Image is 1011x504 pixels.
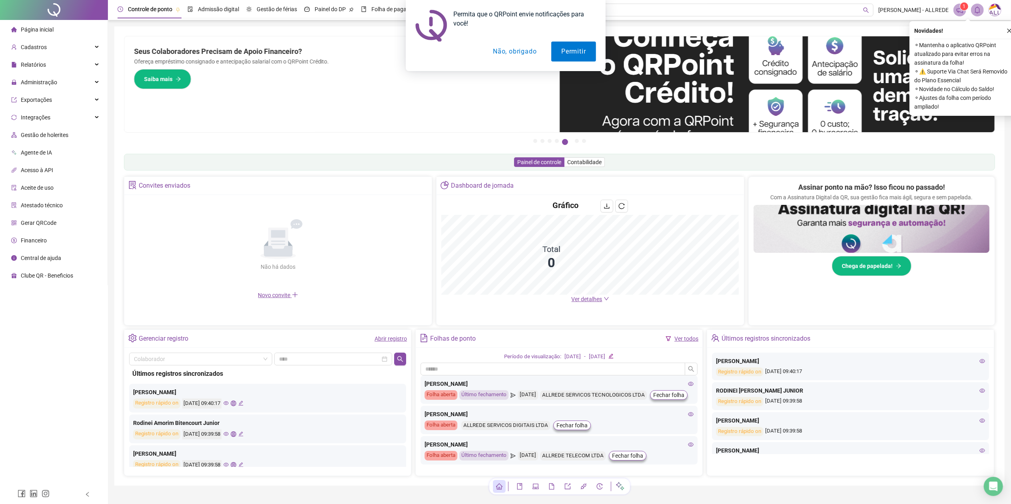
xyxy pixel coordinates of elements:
span: linkedin [30,490,38,498]
span: dollar [11,238,17,243]
span: team [711,334,720,342]
span: file [548,483,555,490]
span: edit [238,462,243,467]
span: Administração [21,79,57,85]
span: laptop [532,483,539,490]
span: Fechar folha [556,421,588,430]
div: Último fechamento [459,451,508,460]
span: download [604,203,610,209]
span: Agente de IA [21,149,52,156]
div: [DATE] [518,390,538,400]
div: [PERSON_NAME] [133,388,402,397]
span: eye [979,388,985,393]
button: Chega de papelada! [832,256,911,276]
span: book [516,483,523,490]
span: Central de ajuda [21,255,61,261]
button: 1 [533,139,537,143]
span: api [11,167,17,173]
span: solution [128,181,137,189]
span: search [688,366,694,372]
span: Integrações [21,114,50,121]
div: Folhas de ponto [430,332,476,345]
div: [PERSON_NAME] [425,410,694,419]
img: notification icon [415,10,447,42]
span: sync [11,115,17,120]
a: Ver detalhes down [572,296,609,302]
div: ALLREDE TELECOM LTDA [540,451,606,460]
span: audit [11,185,17,190]
span: gift [11,273,17,278]
div: [DATE] 09:40:17 [716,367,985,377]
h2: Assinar ponto na mão? Isso ficou no passado! [798,182,945,193]
span: eye [979,418,985,423]
button: Permitir [551,42,596,62]
span: Painel de controle [517,159,561,165]
div: [PERSON_NAME] [133,449,402,458]
span: eye [223,462,229,467]
div: [PERSON_NAME] [425,440,694,449]
div: [PERSON_NAME] [425,379,694,388]
div: [PERSON_NAME] [716,446,985,455]
button: 3 [548,139,552,143]
span: pie-chart [441,181,449,189]
span: Fechar folha [653,391,684,399]
span: send [510,390,516,400]
div: Últimos registros sincronizados [722,332,810,345]
span: send [510,451,516,460]
span: global [231,462,236,467]
span: left [85,492,90,497]
button: Fechar folha [650,390,688,400]
span: reload [618,203,625,209]
div: [DATE] 09:39:58 [182,429,221,439]
span: file-text [420,334,428,342]
span: facebook [18,490,26,498]
a: Ver todos [674,335,698,342]
div: [DATE] 09:40:17 [182,399,221,409]
div: Registro rápido on [716,397,763,406]
span: lock [11,79,17,85]
span: global [231,401,236,406]
div: Open Intercom Messenger [984,477,1003,496]
div: Registro rápido on [716,427,763,436]
span: solution [11,202,17,208]
span: arrow-right [175,76,181,82]
span: eye [979,358,985,364]
span: Atestado técnico [21,202,63,208]
span: edit [238,431,243,437]
button: Fechar folha [553,421,591,430]
span: Contabilidade [567,159,602,165]
button: 5 [562,139,568,145]
span: Chega de papelada! [842,262,893,270]
p: Com a Assinatura Digital da QR, sua gestão fica mais ágil, segura e sem papelada. [770,193,973,202]
button: Não, obrigado [483,42,546,62]
div: Último fechamento [459,390,508,400]
div: Registro rápido on [133,460,180,470]
span: edit [238,401,243,406]
div: Não há dados [241,262,315,271]
span: Fechar folha [612,451,643,460]
div: [DATE] [518,451,538,460]
span: apartment [11,132,17,138]
span: eye [223,431,229,437]
button: 4 [555,139,559,143]
span: eye [688,442,694,447]
span: Gestão de holerites [21,132,68,138]
button: 6 [575,139,579,143]
span: setting [128,334,137,342]
span: qrcode [11,220,17,226]
span: eye [688,381,694,387]
span: instagram [42,490,50,498]
span: api [580,483,587,490]
div: [PERSON_NAME] [716,357,985,365]
div: - [584,353,586,361]
span: Saiba mais [144,75,172,83]
button: Fechar folha [609,451,646,460]
div: Permita que o QRPoint envie notificações para você! [447,10,596,28]
div: [DATE] [589,353,605,361]
button: Saiba mais [134,69,191,89]
div: Folha aberta [425,421,457,430]
span: Gerar QRCode [21,220,56,226]
div: [DATE] 09:39:58 [716,397,985,406]
div: Gerenciar registro [139,332,188,345]
span: Acesso à API [21,167,53,173]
